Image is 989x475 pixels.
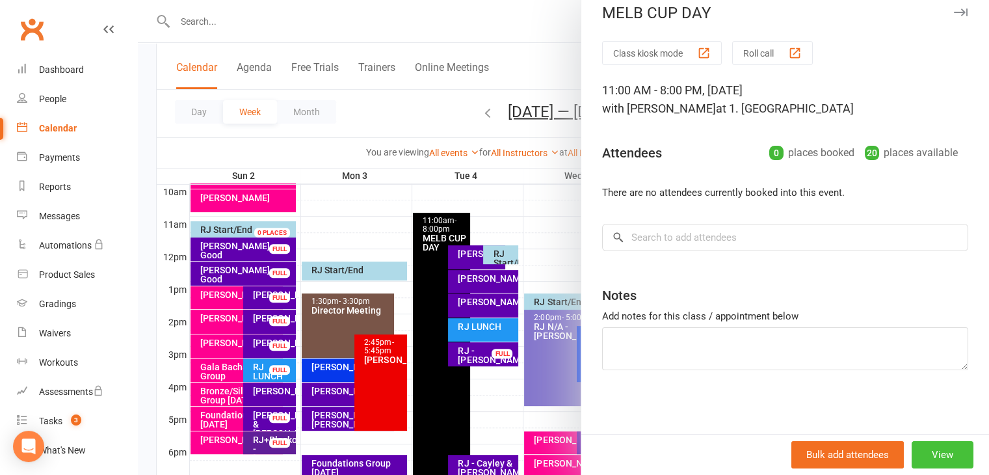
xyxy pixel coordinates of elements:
div: places available [865,144,958,162]
div: What's New [39,445,86,455]
div: places booked [769,144,854,162]
span: 3 [71,414,81,426]
a: Gradings [17,290,137,319]
div: Notes [602,286,637,305]
div: Payments [39,152,80,163]
a: Automations [17,231,137,260]
div: Reports [39,182,71,192]
div: Workouts [39,357,78,368]
a: Waivers [17,319,137,348]
li: There are no attendees currently booked into this event. [602,185,968,200]
div: Waivers [39,328,71,338]
button: View [912,441,973,468]
a: Dashboard [17,55,137,85]
a: Messages [17,202,137,231]
div: Tasks [39,416,62,426]
div: Add notes for this class / appointment below [602,308,968,324]
button: Bulk add attendees [791,441,904,468]
div: Open Intercom Messenger [13,431,44,462]
input: Search to add attendees [602,224,968,251]
a: Tasks 3 [17,407,137,436]
div: MELB CUP DAY [581,4,989,22]
a: Assessments [17,377,137,407]
span: with [PERSON_NAME] [602,102,716,115]
div: Attendees [602,144,662,162]
div: People [39,94,66,104]
a: Calendar [17,114,137,143]
a: Workouts [17,348,137,377]
a: Reports [17,172,137,202]
a: Product Sales [17,260,137,290]
div: Messages [39,211,80,221]
span: at 1. [GEOGRAPHIC_DATA] [716,102,854,115]
a: People [17,85,137,114]
div: Dashboard [39,64,84,75]
a: Payments [17,143,137,172]
div: Gradings [39,299,76,309]
a: Clubworx [16,13,48,46]
a: What's New [17,436,137,465]
div: Calendar [39,123,77,133]
div: Product Sales [39,269,95,280]
div: 0 [769,146,784,160]
div: 20 [865,146,879,160]
button: Roll call [732,41,813,65]
div: Assessments [39,387,103,397]
div: 11:00 AM - 8:00 PM, [DATE] [602,81,968,118]
div: Automations [39,240,92,251]
button: Class kiosk mode [602,41,722,65]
